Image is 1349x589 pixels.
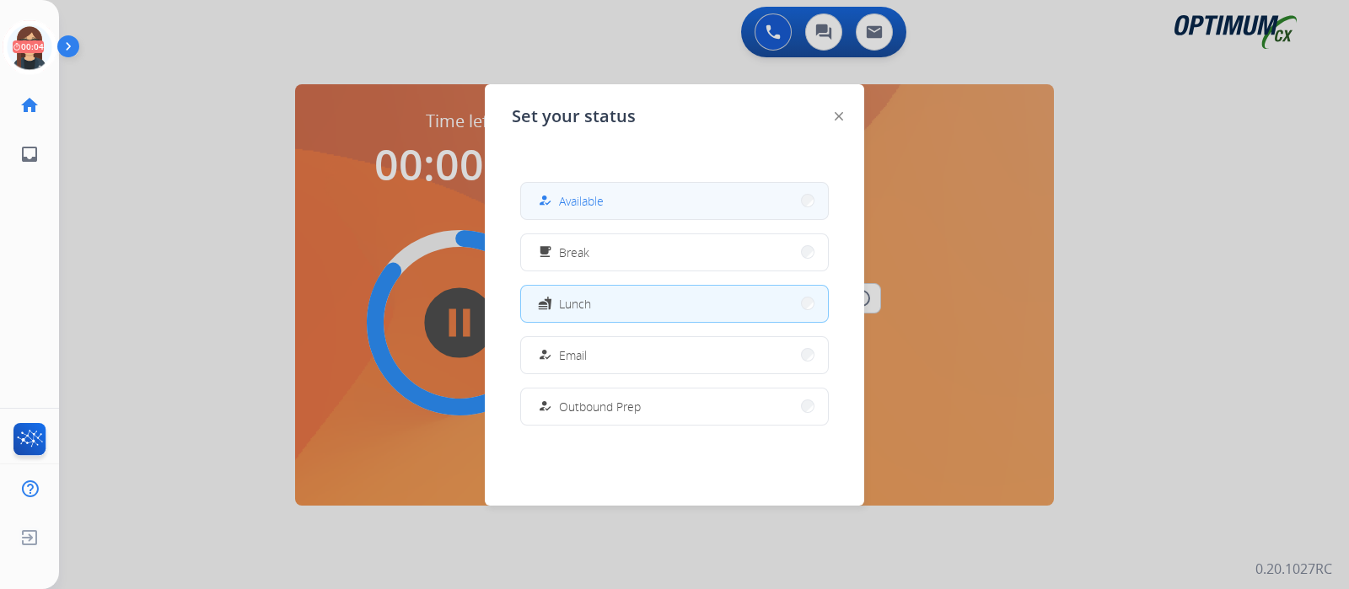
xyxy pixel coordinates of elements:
span: Break [559,244,589,261]
span: Lunch [559,295,591,313]
button: Email [521,337,828,373]
mat-icon: home [19,95,40,115]
img: close-button [835,112,843,120]
mat-icon: how_to_reg [538,348,552,362]
mat-icon: fastfood [538,297,552,311]
span: Set your status [512,104,636,128]
p: 0.20.1027RC [1255,559,1332,579]
button: Lunch [521,286,828,322]
span: Available [559,192,604,210]
button: Outbound Prep [521,388,828,425]
span: Email [559,346,587,364]
mat-icon: how_to_reg [538,194,552,208]
button: Break [521,234,828,270]
button: Available [521,183,828,219]
span: Outbound Prep [559,398,641,415]
mat-icon: free_breakfast [538,245,552,260]
mat-icon: inbox [19,144,40,164]
mat-icon: how_to_reg [538,399,552,414]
